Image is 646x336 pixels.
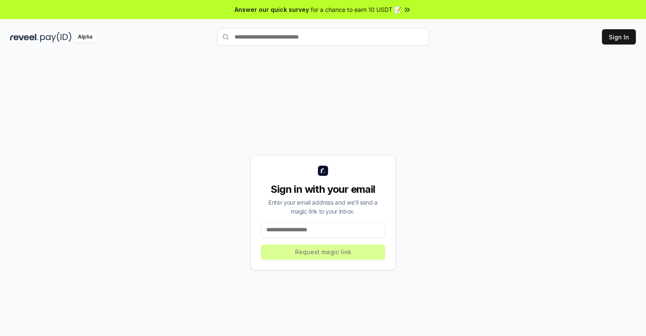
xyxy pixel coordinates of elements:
[318,166,328,176] img: logo_small
[261,183,385,196] div: Sign in with your email
[235,5,309,14] span: Answer our quick survey
[73,32,97,42] div: Alpha
[10,32,39,42] img: reveel_dark
[602,29,636,44] button: Sign In
[261,198,385,216] div: Enter your email address and we’ll send a magic link to your inbox.
[311,5,401,14] span: for a chance to earn 10 USDT 📝
[40,32,72,42] img: pay_id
